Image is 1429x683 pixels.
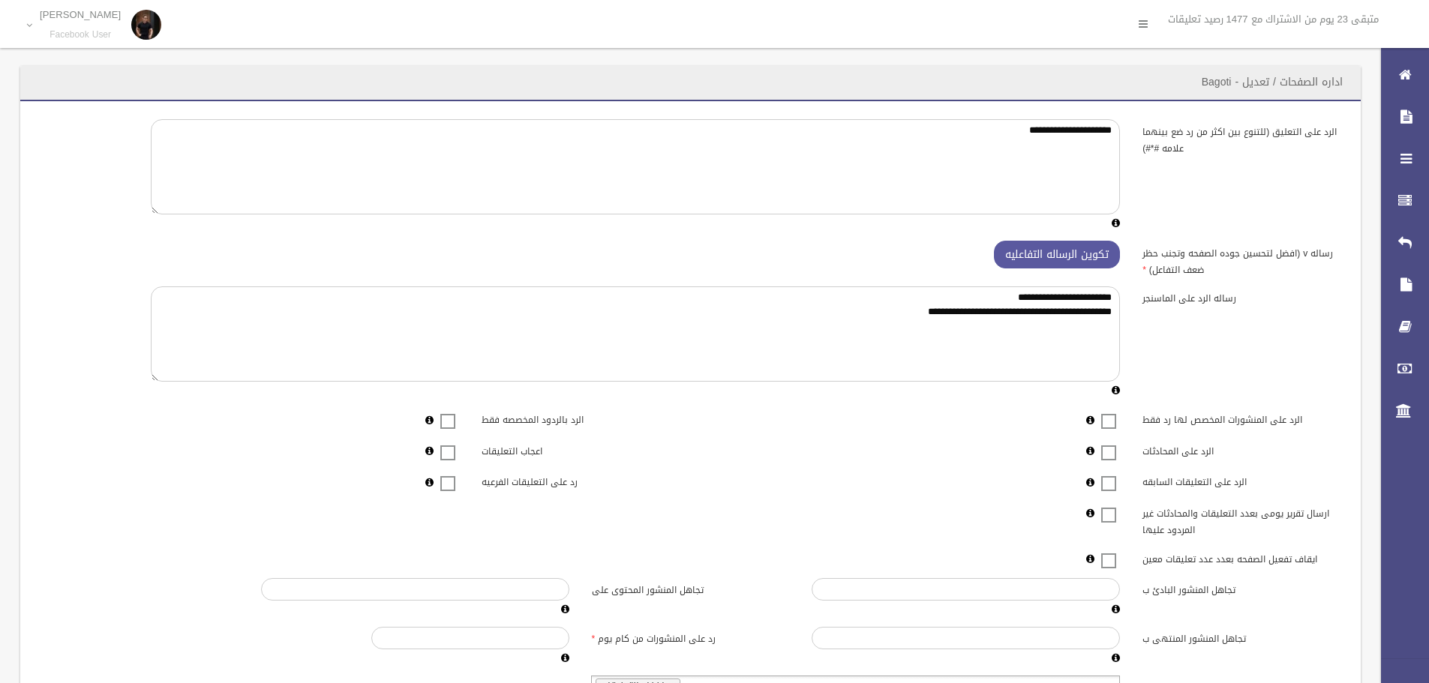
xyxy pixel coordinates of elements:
[1131,439,1352,460] label: الرد على المحادثات
[1184,67,1361,97] header: اداره الصفحات / تعديل - Bagoti
[1131,501,1352,538] label: ارسال تقرير يومى بعدد التعليقات والمحادثات غير المردود عليها
[470,408,691,429] label: الرد بالردود المخصصه فقط
[581,578,801,599] label: تجاهل المنشور المحتوى على
[994,241,1120,268] button: تكوين الرساله التفاعليه
[1131,470,1352,491] label: الرد على التعليقات السابقه
[1131,408,1352,429] label: الرد على المنشورات المخصص لها رد فقط
[581,627,801,648] label: رد على المنشورات من كام يوم
[40,9,121,20] p: [PERSON_NAME]
[1131,286,1352,307] label: رساله الرد على الماسنجر
[1131,627,1352,648] label: تجاهل المنشور المنتهى ب
[1131,578,1352,599] label: تجاهل المنشور البادئ ب
[40,29,121,40] small: Facebook User
[1131,547,1352,568] label: ايقاف تفعيل الصفحه بعدد عدد تعليقات معين
[1131,241,1352,278] label: رساله v (افضل لتحسين جوده الصفحه وتجنب حظر ضعف التفاعل)
[1131,119,1352,157] label: الرد على التعليق (للتنوع بين اكثر من رد ضع بينهما علامه #*#)
[470,439,691,460] label: اعجاب التعليقات
[470,470,691,491] label: رد على التعليقات الفرعيه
